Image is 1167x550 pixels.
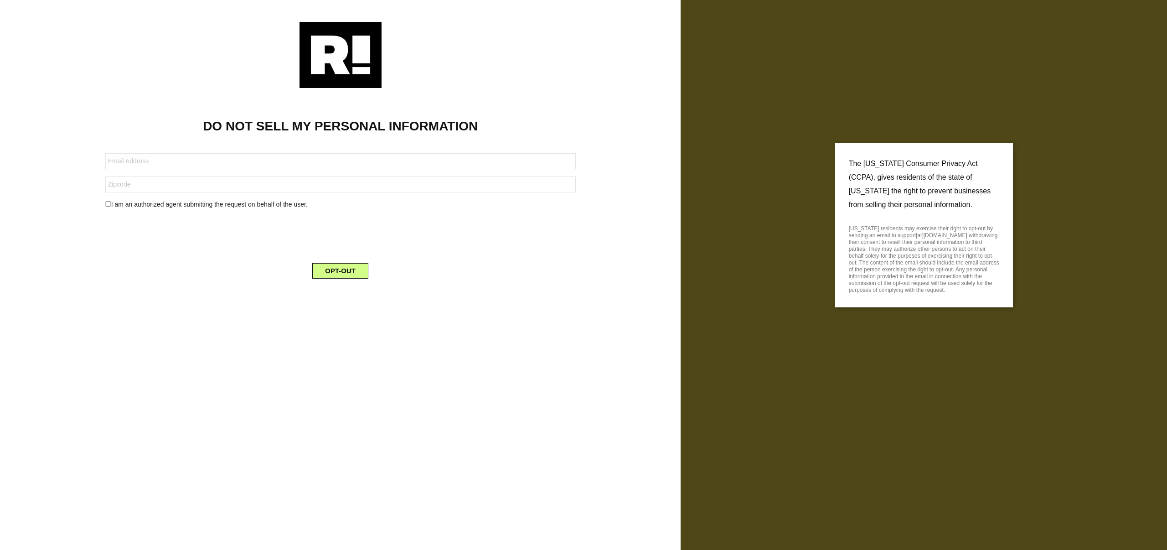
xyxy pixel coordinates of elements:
[849,157,999,212] p: The [US_STATE] Consumer Privacy Act (CCPA), gives residents of the state of [US_STATE] the right ...
[271,217,410,252] iframe: reCAPTCHA
[14,119,667,134] h1: DO NOT SELL MY PERSONAL INFORMATION
[98,200,583,209] div: I am an authorized agent submitting the request on behalf of the user.
[105,176,576,192] input: Zipcode
[299,22,382,88] img: Retention.com
[312,263,368,279] button: OPT-OUT
[849,223,999,294] p: [US_STATE] residents may exercise their right to opt-out by sending an email to support[at][DOMAI...
[105,153,576,169] input: Email Address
